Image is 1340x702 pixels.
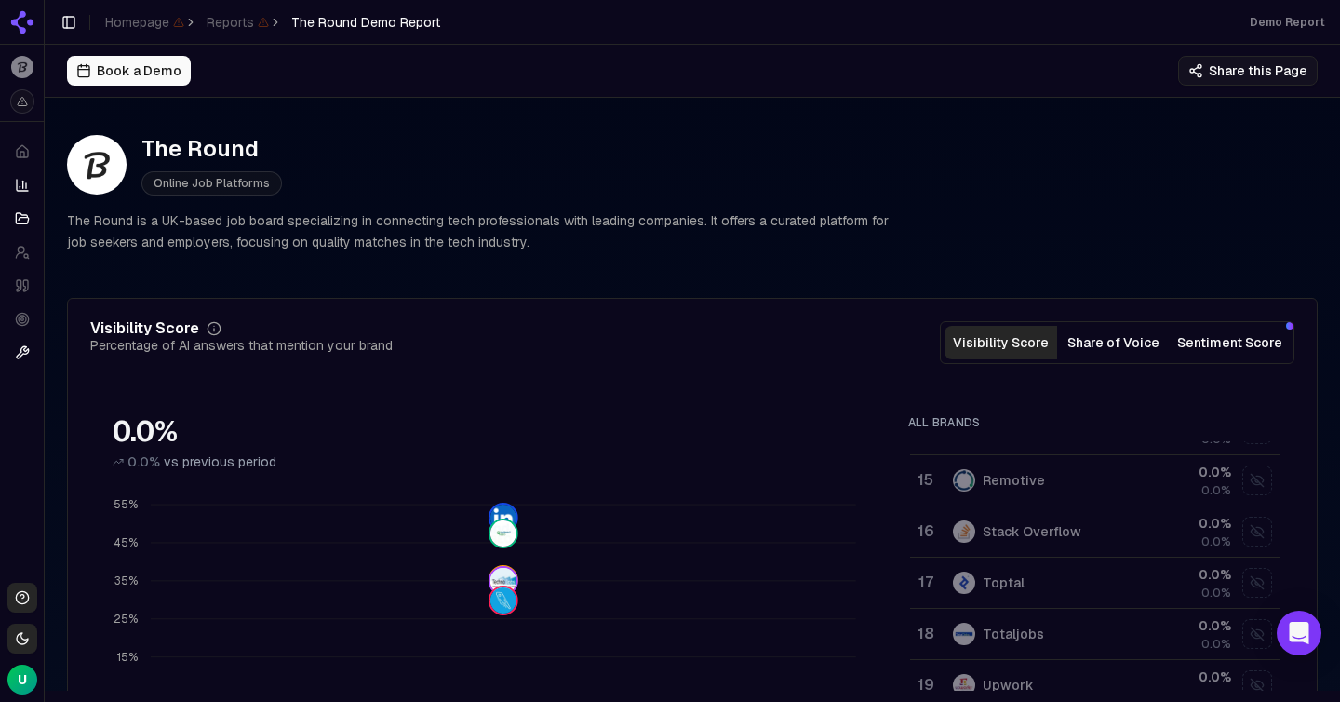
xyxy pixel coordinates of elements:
button: Share this Page [1178,56,1318,86]
tspan: 35% [114,574,138,588]
img: technojobs [490,568,516,594]
div: Open Intercom Messenger [1277,611,1321,655]
tspan: 45% [114,535,138,550]
span: 0.0% [1201,534,1231,549]
img: indeed [490,520,516,546]
div: 0.0 % [1136,514,1231,533]
div: 0.0 % [1136,565,1231,584]
button: Sentiment Score [1170,326,1290,359]
tspan: 55% [114,497,138,512]
div: Toptal [983,574,1025,592]
tspan: 25% [114,611,138,626]
button: Show upwork data [1242,670,1272,700]
span: vs previous period [164,452,276,471]
tspan: 5% [121,687,138,702]
div: All Brands [908,415,1280,430]
span: Homepage [105,13,184,32]
button: Show totaljobs data [1242,619,1272,649]
div: The Round [141,134,282,164]
div: 19 [918,674,934,696]
div: Demo Report [1250,15,1325,30]
span: 0.0% [1201,586,1231,601]
tspan: 15% [117,649,138,664]
span: 0.0% [127,452,160,471]
span: Online Job Platforms [141,171,282,196]
img: linkedin [490,505,516,531]
div: 18 [918,623,934,645]
tr: 16stack overflowStack Overflow0.0%0.0%Show stack overflow data [910,506,1280,557]
div: Totaljobs [983,625,1044,643]
img: toptal [953,572,975,594]
img: stack overflow [953,520,975,543]
img: The Round [67,135,127,195]
button: Show stack overflow data [1242,517,1272,547]
p: The Round is a UK-based job board specializing in connecting tech professionals with leading comp... [67,210,901,253]
button: Share of Voice [1057,326,1170,359]
div: Visibility Score [90,321,199,336]
div: 15 [918,469,934,492]
img: remotive [953,469,975,492]
button: Show remotive data [1242,466,1272,495]
img: upwork [953,674,975,696]
button: Book a Demo [67,56,191,86]
div: Upwork [983,676,1034,695]
tr: 15remotiveRemotive0.0%0.0%Show remotive data [910,454,1280,506]
div: 0.0 % [1136,668,1231,686]
div: 0.0 % [1136,463,1231,481]
div: 16 [918,520,934,543]
tr: 18totaljobsTotaljobs0.0%0.0%Show totaljobs data [910,608,1280,659]
div: Percentage of AI answers that mention your brand [90,336,393,355]
tr: 17toptalToptal0.0%0.0%Show toptal data [910,557,1280,608]
div: Remotive [983,471,1045,490]
img: reed [490,587,516,614]
div: 17 [918,572,934,594]
span: Reports [207,13,269,32]
span: U [18,670,27,689]
img: totaljobs [953,623,975,645]
span: The Round Demo Report [291,13,440,32]
span: 0.0% [1201,637,1231,652]
div: Stack Overflow [983,522,1081,541]
nav: breadcrumb [105,13,440,32]
span: 0.0% [1201,483,1231,498]
div: 0.0% [113,415,871,449]
button: Show toptal data [1242,568,1272,598]
button: Visibility Score [945,326,1057,359]
div: 0.0 % [1136,616,1231,635]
